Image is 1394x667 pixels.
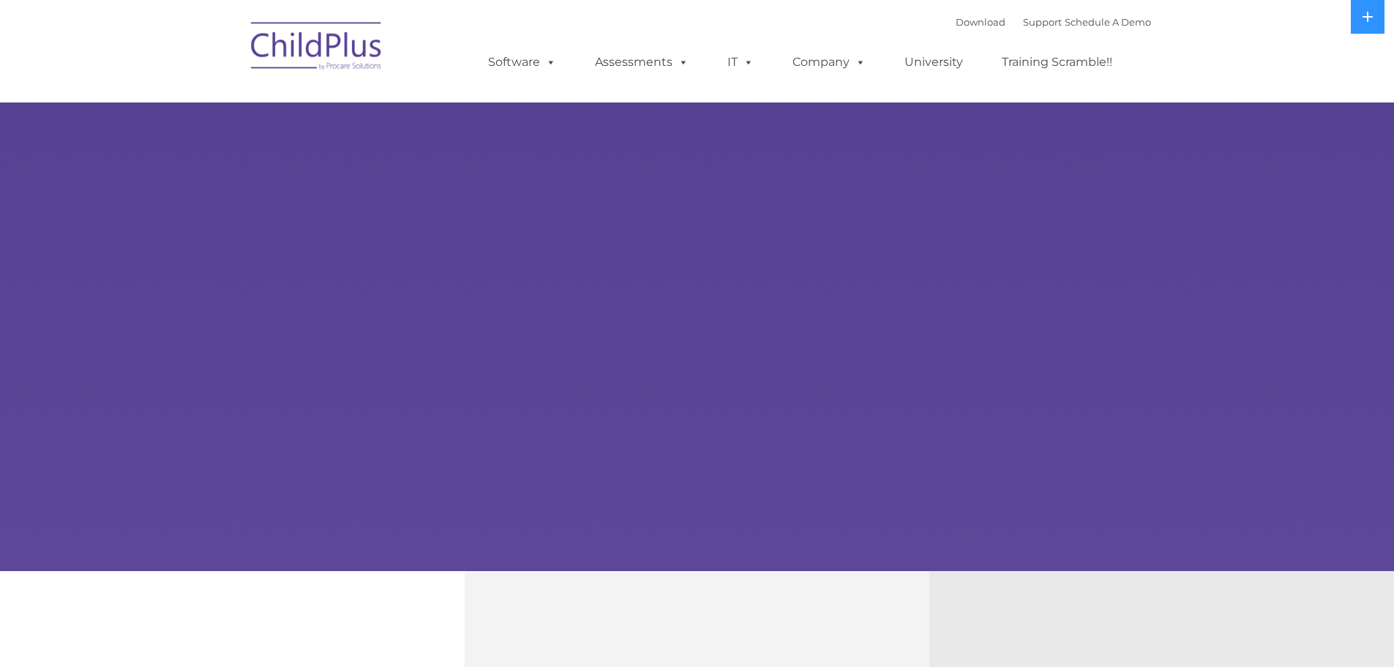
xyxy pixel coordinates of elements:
[244,12,390,85] img: ChildPlus by Procare Solutions
[987,48,1127,77] a: Training Scramble!!
[1023,16,1062,28] a: Support
[778,48,880,77] a: Company
[473,48,571,77] a: Software
[1065,16,1151,28] a: Schedule A Demo
[956,16,1151,28] font: |
[956,16,1005,28] a: Download
[713,48,768,77] a: IT
[890,48,978,77] a: University
[580,48,703,77] a: Assessments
